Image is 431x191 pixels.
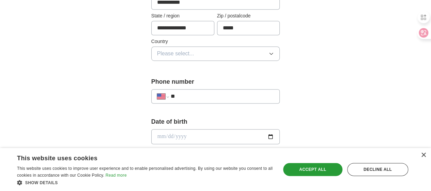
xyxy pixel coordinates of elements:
div: Decline all [347,163,408,176]
div: This website uses cookies [17,152,256,162]
label: Phone number [151,77,280,86]
label: Date of birth [151,117,280,126]
div: Accept all [283,163,342,176]
button: Please select... [151,46,280,61]
span: Show details [25,180,58,185]
label: State / region [151,12,214,19]
div: Show details [17,179,273,186]
span: This website uses cookies to improve user experience and to enable personalised advertising. By u... [17,166,273,178]
div: Close [421,153,426,158]
span: Please select... [157,50,194,58]
a: Read more, opens a new window [106,173,127,178]
label: Country [151,38,280,45]
label: Zip / postalcode [217,12,280,19]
